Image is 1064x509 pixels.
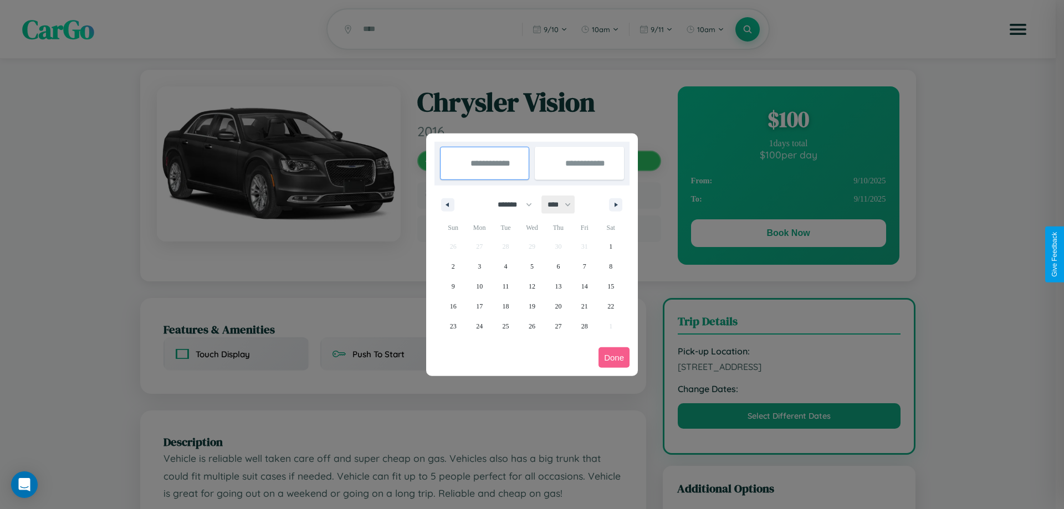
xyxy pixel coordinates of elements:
[598,276,624,296] button: 15
[440,276,466,296] button: 9
[440,316,466,336] button: 23
[607,276,614,296] span: 15
[476,276,483,296] span: 10
[450,296,457,316] span: 16
[581,276,588,296] span: 14
[440,256,466,276] button: 2
[493,316,519,336] button: 25
[452,276,455,296] span: 9
[503,276,509,296] span: 11
[478,256,481,276] span: 3
[555,276,561,296] span: 13
[598,256,624,276] button: 8
[571,256,597,276] button: 7
[545,276,571,296] button: 13
[503,296,509,316] span: 18
[598,296,624,316] button: 22
[607,296,614,316] span: 22
[450,316,457,336] span: 23
[519,316,545,336] button: 26
[583,256,586,276] span: 7
[529,276,535,296] span: 12
[571,316,597,336] button: 28
[529,296,535,316] span: 19
[529,316,535,336] span: 26
[503,316,509,336] span: 25
[493,296,519,316] button: 18
[466,256,492,276] button: 3
[493,219,519,236] span: Tue
[598,236,624,256] button: 1
[466,276,492,296] button: 10
[609,256,612,276] span: 8
[545,219,571,236] span: Thu
[598,347,630,368] button: Done
[476,296,483,316] span: 17
[556,256,560,276] span: 6
[581,296,588,316] span: 21
[530,256,534,276] span: 5
[440,219,466,236] span: Sun
[545,316,571,336] button: 27
[440,296,466,316] button: 16
[555,316,561,336] span: 27
[466,316,492,336] button: 24
[545,256,571,276] button: 6
[519,256,545,276] button: 5
[466,296,492,316] button: 17
[1051,232,1058,277] div: Give Feedback
[11,471,38,498] div: Open Intercom Messenger
[581,316,588,336] span: 28
[571,296,597,316] button: 21
[571,276,597,296] button: 14
[452,256,455,276] span: 2
[504,256,508,276] span: 4
[476,316,483,336] span: 24
[598,219,624,236] span: Sat
[493,276,519,296] button: 11
[519,219,545,236] span: Wed
[545,296,571,316] button: 20
[493,256,519,276] button: 4
[609,236,612,256] span: 1
[519,276,545,296] button: 12
[571,219,597,236] span: Fri
[519,296,545,316] button: 19
[466,219,492,236] span: Mon
[555,296,561,316] span: 20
